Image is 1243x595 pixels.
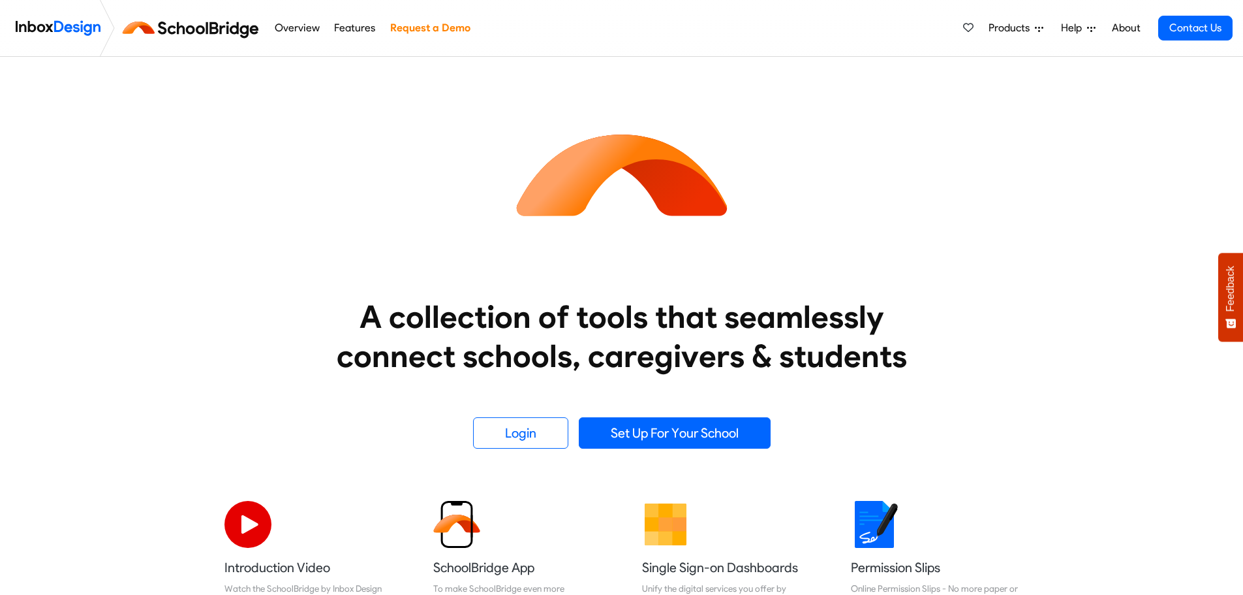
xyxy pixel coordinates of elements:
[271,15,323,41] a: Overview
[331,15,379,41] a: Features
[312,297,932,376] heading: A collection of tools that seamlessly connect schools, caregivers & students
[642,501,689,548] img: 2022_01_13_icon_grid.svg
[1225,266,1236,312] span: Feedback
[851,501,898,548] img: 2022_01_18_icon_signature.svg
[386,15,474,41] a: Request a Demo
[433,558,602,577] h5: SchoolBridge App
[1158,16,1233,40] a: Contact Us
[1056,15,1101,41] a: Help
[433,501,480,548] img: 2022_01_13_icon_sb_app.svg
[983,15,1049,41] a: Products
[224,501,271,548] img: 2022_07_11_icon_video_playback.svg
[224,558,393,577] h5: Introduction Video
[642,558,810,577] h5: Single Sign-on Dashboards
[989,20,1035,36] span: Products
[1108,15,1144,41] a: About
[579,417,771,449] a: Set Up For Your School
[1218,253,1243,342] button: Feedback - Show survey
[120,12,267,44] img: schoolbridge logo
[473,417,568,449] a: Login
[504,57,739,292] img: icon_schoolbridge.svg
[851,558,1019,577] h5: Permission Slips
[1061,20,1087,36] span: Help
